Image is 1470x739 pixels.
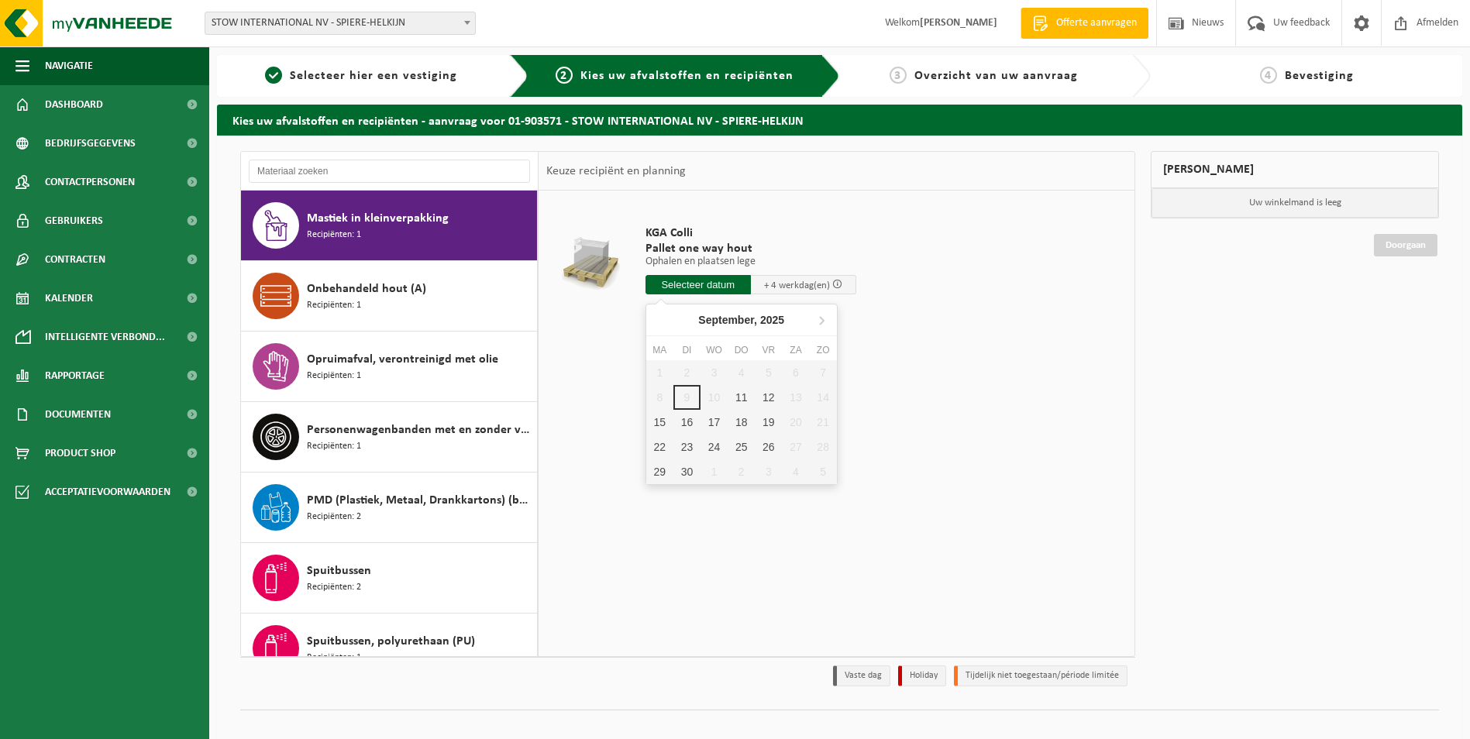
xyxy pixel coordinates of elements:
[45,85,103,124] span: Dashboard
[205,12,475,34] span: STOW INTERNATIONAL NV - SPIERE-HELKIJN
[45,201,103,240] span: Gebruikers
[645,241,856,256] span: Pallet one way hout
[241,332,538,402] button: Opruimafval, verontreinigd met olie Recipiënten: 1
[898,665,946,686] li: Holiday
[728,410,755,435] div: 18
[646,410,673,435] div: 15
[249,160,530,183] input: Materiaal zoeken
[833,665,890,686] li: Vaste dag
[307,350,498,369] span: Opruimafval, verontreinigd met olie
[307,651,361,665] span: Recipiënten: 1
[45,318,165,356] span: Intelligente verbond...
[645,275,751,294] input: Selecteer datum
[1052,15,1141,31] span: Offerte aanvragen
[701,342,728,358] div: wo
[1021,8,1148,39] a: Offerte aanvragen
[755,435,782,459] div: 26
[45,395,111,434] span: Documenten
[673,435,701,459] div: 23
[920,17,997,29] strong: [PERSON_NAME]
[241,402,538,473] button: Personenwagenbanden met en zonder velg Recipiënten: 1
[1151,151,1439,188] div: [PERSON_NAME]
[307,228,361,242] span: Recipiënten: 1
[914,70,1078,82] span: Overzicht van uw aanvraag
[241,473,538,543] button: PMD (Plastiek, Metaal, Drankkartons) (bedrijven) Recipiënten: 2
[954,665,1127,686] li: Tijdelijk niet toegestaan/période limitée
[673,342,701,358] div: di
[646,459,673,484] div: 29
[45,124,136,163] span: Bedrijfsgegevens
[45,240,105,279] span: Contracten
[241,614,538,684] button: Spuitbussen, polyurethaan (PU) Recipiënten: 1
[205,12,476,35] span: STOW INTERNATIONAL NV - SPIERE-HELKIJN
[307,510,361,524] span: Recipiënten: 2
[692,308,790,332] div: September,
[45,46,93,85] span: Navigatie
[782,342,809,358] div: za
[646,435,673,459] div: 22
[225,67,497,85] a: 1Selecteer hier een vestiging
[307,580,361,595] span: Recipiënten: 2
[755,410,782,435] div: 19
[646,342,673,358] div: ma
[701,435,728,459] div: 24
[556,67,573,84] span: 2
[728,459,755,484] div: 2
[307,562,371,580] span: Spuitbussen
[45,434,115,473] span: Product Shop
[307,439,361,454] span: Recipiënten: 1
[645,225,856,241] span: KGA Colli
[241,261,538,332] button: Onbehandeld hout (A) Recipiënten: 1
[265,67,282,84] span: 1
[45,163,135,201] span: Contactpersonen
[580,70,794,82] span: Kies uw afvalstoffen en recipiënten
[307,280,426,298] span: Onbehandeld hout (A)
[217,105,1462,135] h2: Kies uw afvalstoffen en recipiënten - aanvraag voor 01-903571 - STOW INTERNATIONAL NV - SPIERE-HE...
[307,369,361,383] span: Recipiënten: 1
[1260,67,1277,84] span: 4
[307,421,533,439] span: Personenwagenbanden met en zonder velg
[290,70,457,82] span: Selecteer hier een vestiging
[728,385,755,410] div: 11
[1152,188,1438,218] p: Uw winkelmand is leeg
[755,385,782,410] div: 12
[728,435,755,459] div: 25
[1374,234,1437,256] a: Doorgaan
[1285,70,1354,82] span: Bevestiging
[728,342,755,358] div: do
[45,279,93,318] span: Kalender
[673,410,701,435] div: 16
[764,280,830,290] span: + 4 werkdag(en)
[701,459,728,484] div: 1
[890,67,907,84] span: 3
[760,315,784,325] i: 2025
[307,632,475,651] span: Spuitbussen, polyurethaan (PU)
[45,473,170,511] span: Acceptatievoorwaarden
[307,209,449,228] span: Mastiek in kleinverpakking
[755,342,782,358] div: vr
[810,342,837,358] div: zo
[645,256,856,267] p: Ophalen en plaatsen lege
[673,459,701,484] div: 30
[755,459,782,484] div: 3
[701,410,728,435] div: 17
[45,356,105,395] span: Rapportage
[241,191,538,261] button: Mastiek in kleinverpakking Recipiënten: 1
[241,543,538,614] button: Spuitbussen Recipiënten: 2
[539,152,694,191] div: Keuze recipiënt en planning
[307,298,361,313] span: Recipiënten: 1
[307,491,533,510] span: PMD (Plastiek, Metaal, Drankkartons) (bedrijven)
